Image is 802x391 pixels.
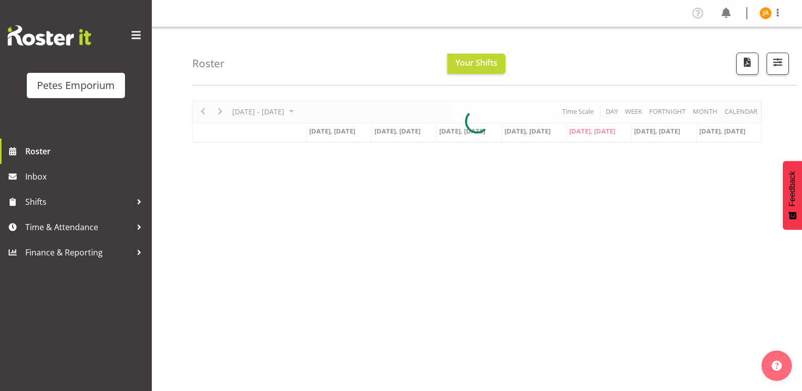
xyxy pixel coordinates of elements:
[25,194,132,209] span: Shifts
[25,245,132,260] span: Finance & Reporting
[25,169,147,184] span: Inbox
[783,161,802,230] button: Feedback - Show survey
[25,144,147,159] span: Roster
[759,7,772,19] img: jeseryl-armstrong10788.jpg
[192,58,225,69] h4: Roster
[447,54,505,74] button: Your Shifts
[788,171,797,206] span: Feedback
[772,361,782,371] img: help-xxl-2.png
[8,25,91,46] img: Rosterit website logo
[37,78,115,93] div: Petes Emporium
[736,53,758,75] button: Download a PDF of the roster according to the set date range.
[767,53,789,75] button: Filter Shifts
[455,57,497,68] span: Your Shifts
[25,220,132,235] span: Time & Attendance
